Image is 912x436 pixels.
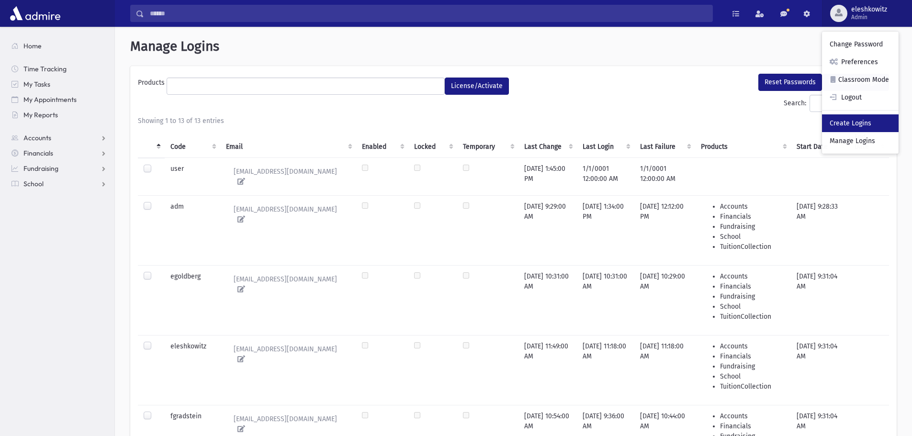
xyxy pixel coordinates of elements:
th: Last Failure : activate to sort column ascending [634,126,695,158]
a: [EMAIL_ADDRESS][DOMAIN_NAME] [226,164,350,190]
a: Logout [822,89,899,106]
a: Create Logins [822,114,899,132]
span: My Tasks [23,80,50,89]
td: [DATE] 11:49:00 AM [518,335,577,405]
li: Financials [720,212,785,222]
span: Home [23,42,42,50]
div: Showing 1 to 13 of 13 entries [138,116,889,126]
td: 1/1/0001 12:00:00 AM [577,157,634,195]
li: Financials [720,421,785,431]
td: [DATE] 9:28:33 AM [791,195,848,265]
a: School [4,176,114,191]
td: 1/1/0001 12:00:00 AM [634,157,695,195]
td: adm [165,195,220,265]
td: eleshkowitz [165,335,220,405]
a: [EMAIL_ADDRESS][DOMAIN_NAME] [226,271,350,297]
span: Accounts [23,134,51,142]
a: Classroom Mode [822,71,899,89]
a: Manage Logins [822,132,899,150]
li: TuitionCollection [720,312,785,322]
button: Reset Passwords [758,74,822,91]
a: Change Password [822,35,899,53]
img: AdmirePro [8,4,63,23]
span: Fundraising [23,164,58,173]
td: [DATE] 9:31:04 AM [791,335,848,405]
th: Temporary : activate to sort column ascending [457,126,518,158]
a: [EMAIL_ADDRESS][DOMAIN_NAME] [226,341,350,367]
span: Admin [851,13,887,21]
th: Enabled : activate to sort column ascending [356,126,408,158]
td: [DATE] 1:34:00 PM [577,195,634,265]
th: Last Change : activate to sort column ascending [518,126,577,158]
input: Search [144,5,712,22]
th: : activate to sort column descending [138,126,165,158]
span: School [23,179,44,188]
input: Search: [810,95,889,112]
th: Locked : activate to sort column ascending [408,126,457,158]
li: Financials [720,281,785,291]
span: eleshkowitz [851,6,887,13]
a: Time Tracking [4,61,114,77]
td: [DATE] 9:31:04 AM [791,265,848,335]
a: Financials [4,145,114,161]
td: [DATE] 10:31:00 AM [518,265,577,335]
label: Search: [784,95,889,112]
td: [DATE] 10:29:00 AM [634,265,695,335]
button: License/Activate [445,78,509,95]
span: My Appointments [23,95,77,104]
h1: Manage Logins [130,38,897,55]
label: Products [138,78,167,91]
th: Last Login : activate to sort column ascending [577,126,634,158]
li: School [720,232,785,242]
th: Email : activate to sort column ascending [220,126,356,158]
td: [DATE] 11:18:00 AM [577,335,634,405]
th: Code : activate to sort column ascending [165,126,220,158]
a: Preferences [822,53,899,71]
li: Fundraising [720,222,785,232]
td: user [165,157,220,195]
td: egoldberg [165,265,220,335]
li: Fundraising [720,361,785,371]
td: [DATE] 10:31:00 AM [577,265,634,335]
td: [DATE] 1:45:00 PM [518,157,577,195]
li: Fundraising [720,291,785,302]
span: Time Tracking [23,65,67,73]
th: Products : activate to sort column ascending [695,126,791,158]
li: Accounts [720,341,785,351]
span: My Reports [23,111,58,119]
li: School [720,302,785,312]
a: My Tasks [4,77,114,92]
span: Financials [23,149,53,157]
li: School [720,371,785,381]
a: Fundraising [4,161,114,176]
li: Accounts [720,271,785,281]
li: TuitionCollection [720,242,785,252]
td: [DATE] 12:12:00 PM [634,195,695,265]
th: Start Date : activate to sort column ascending [791,126,848,158]
td: [DATE] 9:29:00 AM [518,195,577,265]
a: My Reports [4,107,114,123]
a: Accounts [4,130,114,145]
td: [DATE] 11:18:00 AM [634,335,695,405]
li: Accounts [720,201,785,212]
a: My Appointments [4,92,114,107]
li: Financials [720,351,785,361]
li: Accounts [720,411,785,421]
a: Home [4,38,114,54]
a: [EMAIL_ADDRESS][DOMAIN_NAME] [226,201,350,227]
li: TuitionCollection [720,381,785,391]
